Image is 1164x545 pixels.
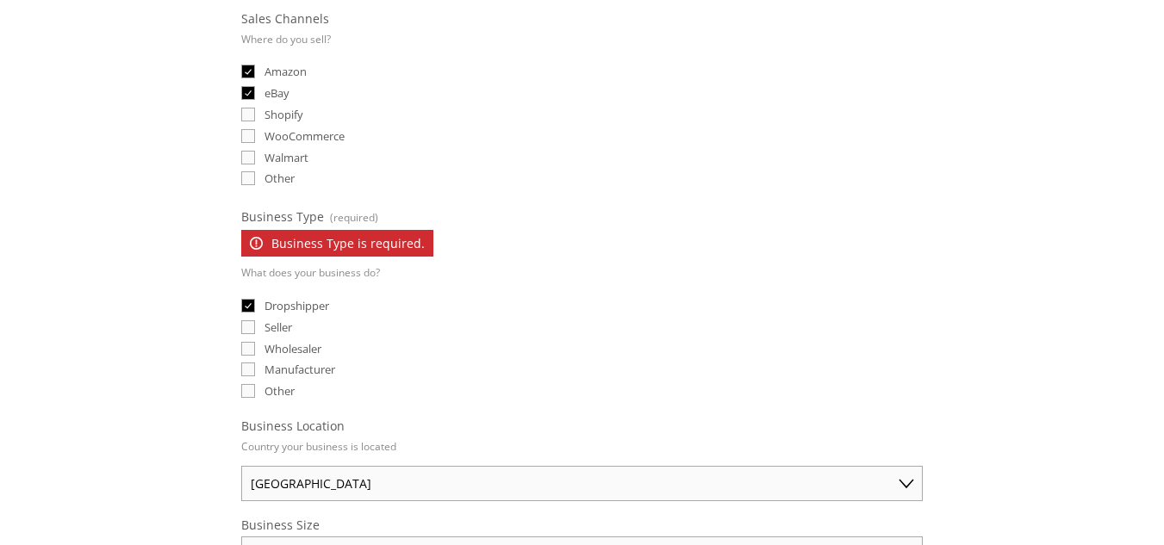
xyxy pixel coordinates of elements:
[265,107,303,122] span: Shopify
[265,150,308,165] span: Walmart
[330,205,378,230] span: (required)
[241,129,255,143] input: WooCommerce
[241,208,324,225] span: Business Type
[241,86,255,100] input: eBay
[241,171,255,185] input: Other
[241,151,255,164] input: Walmart
[265,383,295,399] span: Other
[241,384,255,398] input: Other
[265,362,335,377] span: Manufacturer
[265,170,295,186] span: Other
[241,466,923,501] select: Business Location
[241,434,396,459] p: Country your business is located
[241,230,433,257] p: Business Type is required.
[265,341,321,356] span: Wholesaler
[241,517,320,533] span: Business Size
[241,27,331,52] p: Where do you sell?
[265,128,345,144] span: WooCommerce
[241,65,255,78] input: Amazon
[265,298,329,313] span: Dropshipper
[241,362,255,376] input: Manufacturer
[241,320,255,334] input: Seller
[241,418,345,434] span: Business Location
[241,260,433,285] p: What does your business do?
[241,342,255,356] input: Wholesaler
[241,299,255,313] input: Dropshipper
[241,108,255,121] input: Shopify
[265,85,289,101] span: eBay
[265,64,307,79] span: Amazon
[241,10,329,27] span: Sales Channels
[265,319,292,335] span: Seller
